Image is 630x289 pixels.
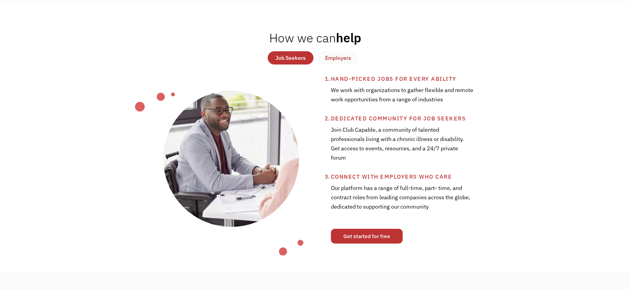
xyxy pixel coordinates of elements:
div: Connect with employers who care [331,172,534,181]
div: Hand-picked jobs for every ability [331,74,534,84]
div: Job Seekers [275,53,306,63]
h2: help [269,30,361,45]
span: How we can [269,30,336,46]
div: Our platform has a range of full-time, part- time, and contract roles from leading companies acro... [331,181,473,221]
div: Employers [325,53,351,63]
div: We work with organizations to gather flexible and remote work opportunities from a range of indus... [331,84,473,114]
div: Dedicated community for job seekers [331,114,534,123]
a: Get started for free [331,229,403,244]
div: Join Club Capable, a community of talented professionals living with a chronic illness or disabil... [331,123,473,172]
